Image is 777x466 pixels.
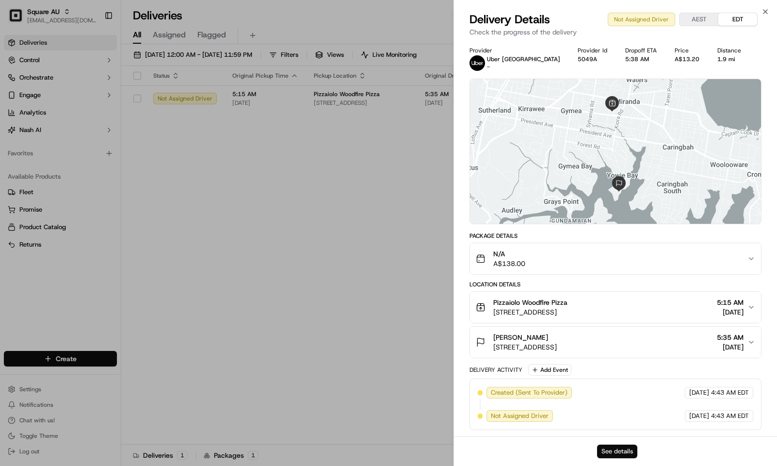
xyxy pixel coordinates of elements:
div: Distance [717,47,744,54]
div: 💻 [82,142,90,150]
button: 5049A [578,55,597,63]
span: A$138.00 [493,259,525,268]
span: [STREET_ADDRESS] [493,342,557,352]
span: 4:43 AM EDT [711,412,749,420]
button: Start new chat [165,96,177,108]
div: 5:38 AM [625,55,659,63]
span: Knowledge Base [19,141,74,151]
span: N/A [493,249,525,259]
span: - [487,63,490,71]
span: Not Assigned Driver [491,412,549,420]
input: Got a question? Start typing here... [25,63,175,73]
div: A$13.20 [675,55,702,63]
div: Dropoff ETA [625,47,659,54]
span: Delivery Details [469,12,550,27]
img: uber-new-logo.jpeg [469,55,485,71]
span: [DATE] [689,388,709,397]
div: Location Details [469,281,762,288]
div: We're available if you need us! [33,103,123,111]
div: Start new chat [33,93,159,103]
button: Pizzaiolo Woodfire Pizza[STREET_ADDRESS]5:15 AM[DATE] [470,292,761,323]
p: Uber [GEOGRAPHIC_DATA] [487,55,560,63]
div: Provider Id [578,47,610,54]
span: [DATE] [689,412,709,420]
button: [PERSON_NAME][STREET_ADDRESS]5:35 AM[DATE] [470,327,761,358]
div: 1.9 mi [717,55,744,63]
div: Provider [469,47,563,54]
img: Nash [10,10,29,30]
span: Pylon [97,165,117,172]
span: Pizzaiolo Woodfire Pizza [493,298,567,307]
a: Powered byPylon [68,165,117,172]
span: [STREET_ADDRESS] [493,307,567,317]
span: API Documentation [92,141,156,151]
button: AEST [680,13,718,26]
img: 1736555255976-a54dd68f-1ca7-489b-9aae-adbdc363a1c4 [10,93,27,111]
a: 💻API Documentation [78,137,160,155]
button: Add Event [528,364,571,376]
span: [PERSON_NAME] [493,333,548,342]
p: Welcome 👋 [10,39,177,55]
span: [DATE] [717,307,744,317]
div: Delivery Activity [469,366,522,374]
span: 5:35 AM [717,333,744,342]
span: 4:43 AM EDT [711,388,749,397]
button: See details [597,445,637,458]
span: [DATE] [717,342,744,352]
button: N/AA$138.00 [470,243,761,274]
p: Check the progress of the delivery [469,27,762,37]
div: Price [675,47,702,54]
span: 5:15 AM [717,298,744,307]
div: Package Details [469,232,762,240]
span: Created (Sent To Provider) [491,388,567,397]
button: EDT [718,13,757,26]
a: 📗Knowledge Base [6,137,78,155]
div: 📗 [10,142,17,150]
